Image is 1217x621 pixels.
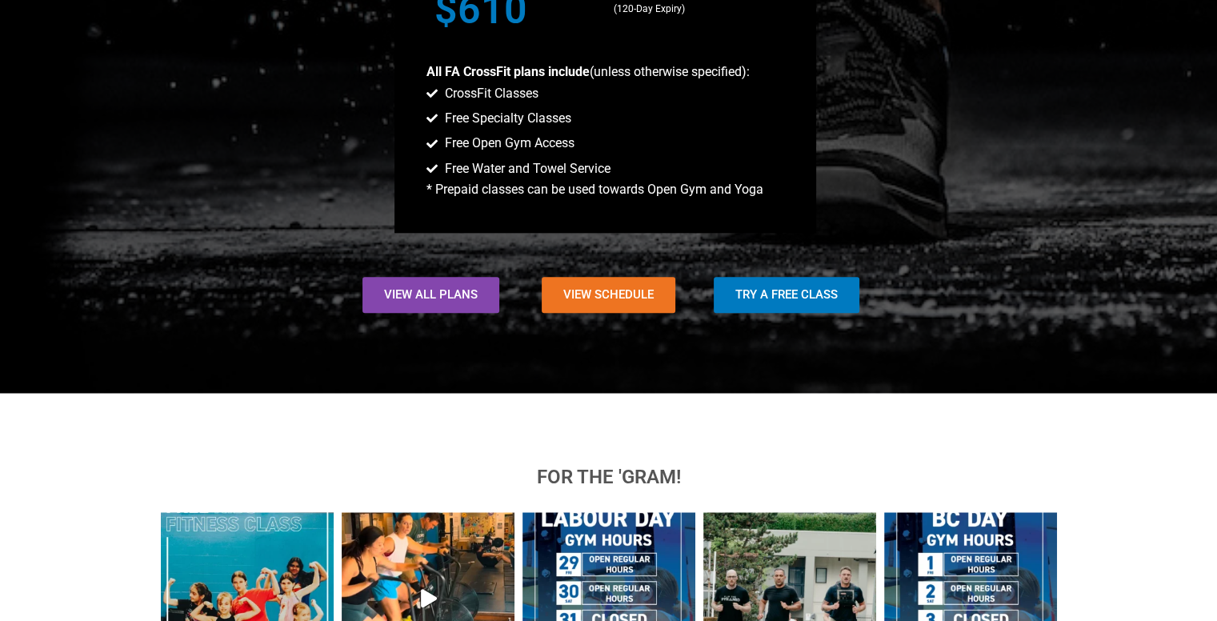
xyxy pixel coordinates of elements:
p: (120-Day Expiry) [613,2,775,18]
span: View Schedule [563,289,654,301]
a: View All Plans [362,277,499,313]
b: All FA CrossFit plans include [426,64,590,79]
svg: Play [421,589,437,607]
p: * Prepaid classes can be used towards Open Gym and Yoga [426,179,784,200]
p: (unless otherwise specified): [426,62,784,82]
a: Try a Free Class [714,277,859,313]
span: Free Specialty Classes [441,108,571,129]
span: Free Open Gym Access [441,133,574,154]
a: View Schedule [542,277,675,313]
span: View All Plans [384,289,478,301]
span: Try a Free Class [735,289,838,301]
span: CrossFit Classes [441,83,538,104]
span: Free Water and Towel Service [441,158,611,179]
h5: for the 'gram! [161,467,1057,487]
